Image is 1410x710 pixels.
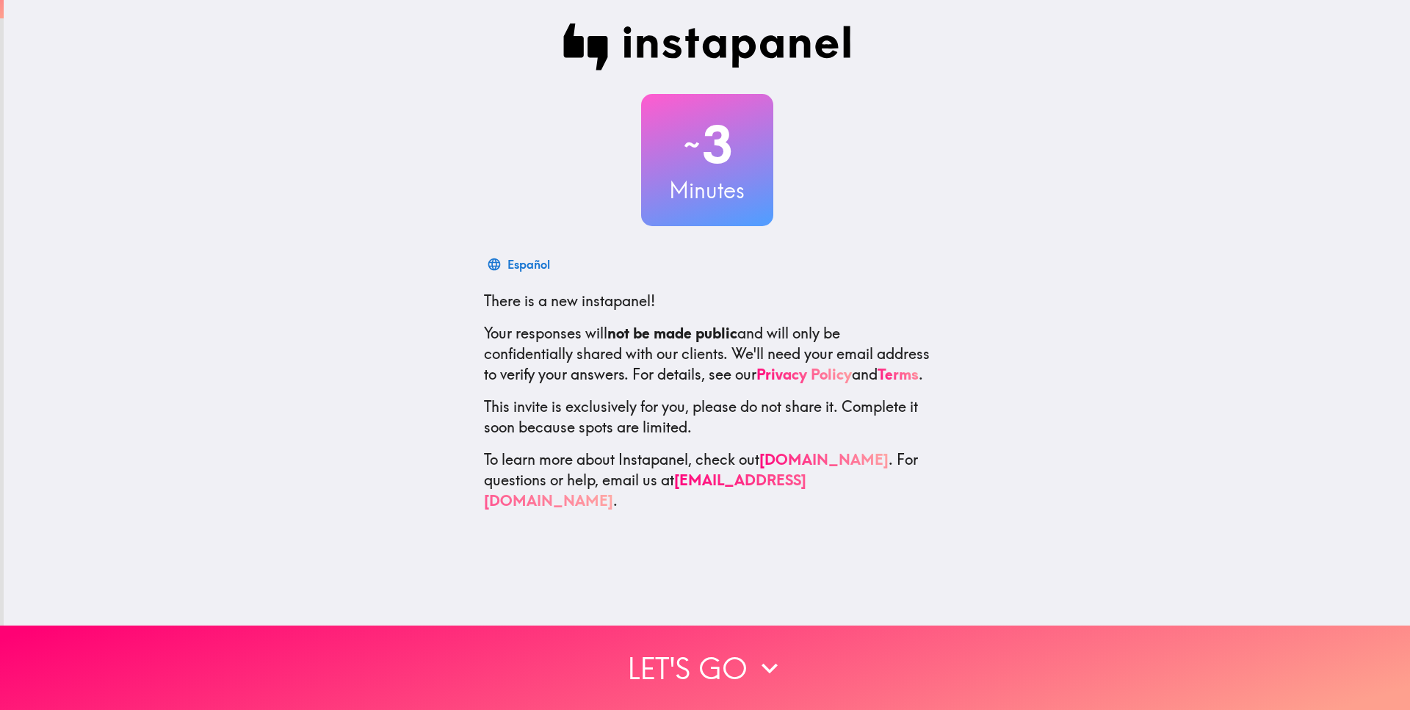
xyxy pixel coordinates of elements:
p: To learn more about Instapanel, check out . For questions or help, email us at . [484,449,930,511]
h2: 3 [641,115,773,175]
b: not be made public [607,324,737,342]
p: This invite is exclusively for you, please do not share it. Complete it soon because spots are li... [484,396,930,438]
a: [DOMAIN_NAME] [759,450,889,468]
a: Terms [878,365,919,383]
div: Español [507,254,550,275]
button: Español [484,250,556,279]
p: Your responses will and will only be confidentially shared with our clients. We'll need your emai... [484,323,930,385]
span: There is a new instapanel! [484,291,655,310]
span: ~ [681,123,702,167]
a: Privacy Policy [756,365,852,383]
img: Instapanel [563,23,851,70]
a: [EMAIL_ADDRESS][DOMAIN_NAME] [484,471,806,510]
h3: Minutes [641,175,773,206]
